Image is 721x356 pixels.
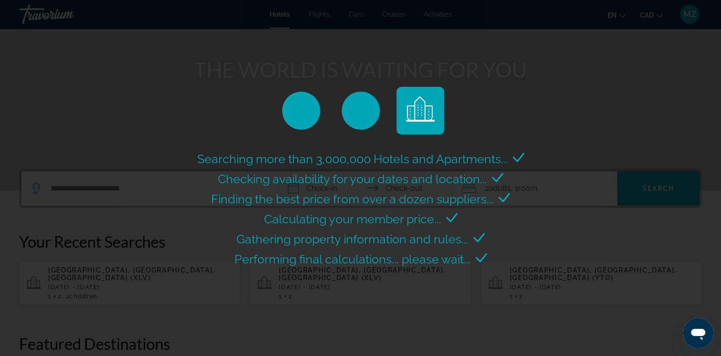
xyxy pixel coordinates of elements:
span: Searching more than 3,000,000 Hotels and Apartments... [197,152,508,166]
span: Gathering property information and rules... [236,232,468,246]
span: Performing final calculations... please wait... [234,252,471,266]
span: Finding the best price from over a dozen suppliers... [211,192,494,206]
span: Checking availability for your dates and location... [218,172,487,186]
span: Calculating your member price... [264,212,441,226]
iframe: Button to launch messaging window [683,318,713,348]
